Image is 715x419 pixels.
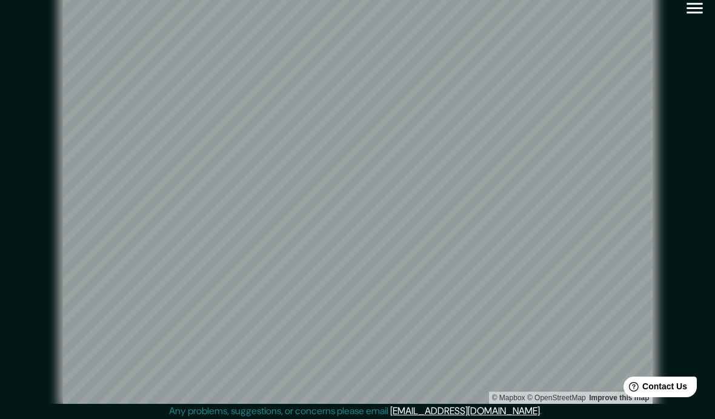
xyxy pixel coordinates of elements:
p: Any problems, suggestions, or concerns please email . [169,404,542,418]
div: . [544,404,546,418]
a: Map feedback [589,394,649,402]
a: [EMAIL_ADDRESS][DOMAIN_NAME] [390,404,540,417]
a: OpenStreetMap [527,394,586,402]
a: Mapbox [492,394,525,402]
div: . [542,404,544,418]
iframe: Help widget launcher [607,372,702,406]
